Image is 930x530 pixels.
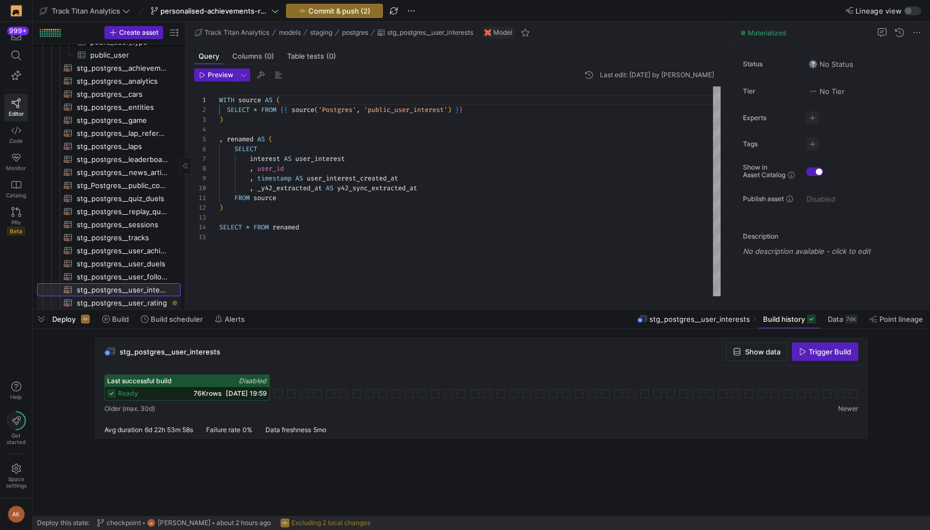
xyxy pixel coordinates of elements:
a: stg_postgres__news_articles​​​​​​​​​​ [37,166,181,179]
span: , [219,135,223,144]
div: Press SPACE to select this row. [37,179,181,192]
span: stg_Postgres__public_corner​​​​​​​​​​ [77,179,168,192]
span: stg_postgres__user_rating​​​​​​​​​​ [77,297,168,309]
span: _y42_extracted_at [257,184,322,192]
a: Spacesettings [4,459,28,494]
span: { [284,105,288,114]
a: stg_postgres__achievements​​​​​​​​​​ [37,61,181,74]
span: Status [743,60,797,68]
button: Last successful buildDisabledready76Krows[DATE] 19:59 [104,375,270,401]
a: Code [4,121,28,148]
span: No Status [809,60,853,68]
span: stg_postgres__game​​​​​​​​​​ [77,114,168,127]
div: 12 [194,203,206,213]
span: AS [284,154,292,163]
div: 6 [194,144,206,154]
a: PRsBeta [4,203,28,240]
span: Table tests [287,53,336,60]
span: ( [269,135,272,144]
span: ) [219,115,223,124]
span: timestamp [257,174,292,183]
button: Excluding 2 local changes [278,516,373,530]
div: Last edit: [DATE] by [PERSON_NAME] [600,71,714,79]
div: 8 [194,164,206,173]
a: stg_postgres__quiz_duels​​​​​​​​​​ [37,192,181,205]
div: Press SPACE to select this row. [37,140,181,153]
span: user_interest_created_at [307,174,398,183]
span: stg_postgres__sessions​​​​​​​​​​ [77,219,168,231]
button: Preview [194,68,237,82]
span: 6d 22h 53m 58s [145,426,193,434]
button: personalised-achievements-revamp [148,4,282,18]
span: Trigger Build [809,347,851,356]
button: postgres [339,26,371,39]
span: Help [9,394,23,400]
div: 2 [194,105,206,115]
span: interest [250,154,280,163]
span: Tier [743,88,797,95]
div: Press SPACE to select this row. [37,48,181,61]
button: Point lineage [865,310,928,328]
span: Editor [9,110,24,117]
span: Last successful build [107,377,172,385]
div: 3 [194,115,206,124]
span: (0) [326,53,336,60]
a: stg_Postgres__public_corner​​​​​​​​​​ [37,179,181,192]
span: Experts [743,114,797,122]
p: No description available - click to edit [743,247,926,255]
span: Build scheduler [151,315,203,323]
button: Help [4,377,28,405]
span: { [280,105,284,114]
img: No tier [809,87,817,96]
span: AS [257,135,265,144]
span: SELECT [227,105,250,114]
a: stg_postgres__sessions​​​​​​​​​​ [37,218,181,231]
span: , [250,164,253,173]
div: 11 [194,193,206,203]
span: models [279,29,301,36]
div: Press SPACE to select this row. [37,127,181,140]
a: Catalog [4,176,28,203]
button: staging [307,26,335,39]
span: Failure rate [206,426,240,434]
div: Press SPACE to select this row. [37,257,181,270]
button: Build [97,310,134,328]
div: Press SPACE to select this row. [37,101,181,114]
span: Tags [743,140,797,148]
span: stg_postgres__entities​​​​​​​​​​ [77,101,168,114]
span: Commit & push (2) [308,7,370,15]
button: AK [4,503,28,526]
span: Disabled [239,377,267,385]
div: Press SPACE to select this row. [37,153,181,166]
span: Columns [232,53,274,60]
a: stg_postgres__tracks​​​​​​​​​​ [37,231,181,244]
span: Deploy [52,315,76,323]
span: Model [493,29,512,36]
span: stg_postgres__achievements​​​​​​​​​​ [77,62,168,74]
span: Publish asset [743,195,784,203]
a: stg_postgres__user_rating​​​​​​​​​​ [37,296,181,309]
span: No Tier [809,87,845,96]
span: [DATE] 19:59 [226,389,267,397]
button: 999+ [4,26,28,46]
a: stg_postgres__cars​​​​​​​​​​ [37,88,181,101]
span: Code [9,138,23,144]
span: ready [118,390,138,397]
span: ( [276,96,280,104]
a: stg_postgres__user_duels​​​​​​​​​​ [37,257,181,270]
a: stg_postgres__analytics​​​​​​​​​​ [37,74,181,88]
span: checkpoint [107,519,141,527]
div: Press SPACE to select this row. [37,114,181,127]
span: Data freshness [265,426,311,434]
div: 999+ [7,27,29,35]
span: stg_postgres__user_duels​​​​​​​​​​ [77,258,168,270]
div: Press SPACE to select this row. [37,296,181,309]
span: Avg duration [104,426,142,434]
a: stg_postgres__leaderboard_bounds​​​​​​​​​​ [37,153,181,166]
span: ) [219,203,223,212]
span: , [356,105,360,114]
span: Track Titan Analytics [204,29,269,36]
span: AS [326,184,333,192]
span: Point lineage [879,315,923,323]
span: Query [199,53,219,60]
